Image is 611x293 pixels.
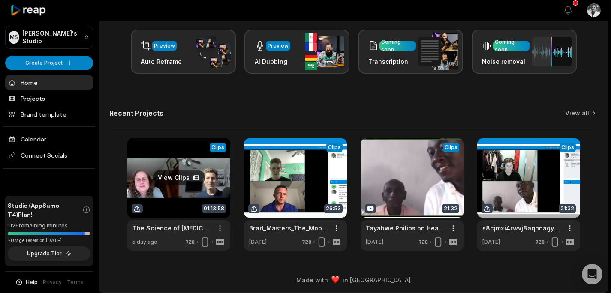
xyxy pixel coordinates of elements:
a: Tayabwe Philips on Healing Trauma and Addiction With Love and Forgiveness [366,224,445,233]
span: Studio (AppSumo T4) Plan! [8,201,82,219]
img: noise_removal.png [532,37,572,66]
div: Open Intercom Messenger [582,264,602,284]
button: Help [15,278,38,286]
div: 1126 remaining minutes [8,221,90,230]
a: Home [5,75,93,90]
h3: Transcription [368,57,416,66]
a: The Science of [MEDICAL_DATA] Tapering_ Insights from Benzo Warriors' Dr. [PERSON_NAME] [132,224,211,233]
p: [PERSON_NAME]'s Studio [22,30,81,45]
a: View all [565,109,589,117]
div: *Usage resets on [DATE] [8,237,90,244]
h2: Recent Projects [109,109,163,117]
span: Help [26,278,38,286]
a: Projects [5,91,93,105]
button: Create Project [5,56,93,70]
a: Brad_Masters_The_Mood_Center [249,224,328,233]
div: MS [9,31,19,44]
div: Preview [154,42,175,50]
a: Privacy [43,278,62,286]
span: Connect Socials [5,148,93,163]
h3: AI Dubbing [255,57,290,66]
button: Upgrade Tier [8,246,90,261]
div: Coming soon [381,38,414,54]
img: heart emoji [331,276,339,284]
img: transcription.png [418,33,458,70]
img: ai_dubbing.png [305,33,344,70]
div: Preview [268,42,289,50]
a: Calendar [5,132,93,146]
a: Terms [67,278,84,286]
div: Coming soon [495,38,528,54]
h3: Auto Reframe [141,57,182,66]
div: Made with in [GEOGRAPHIC_DATA] [107,275,600,284]
img: auto_reframe.png [191,35,231,69]
h3: Noise removal [482,57,530,66]
a: Brand template [5,107,93,121]
a: s8cjmxi4rwvj8aqhnagyxacejhetn4mzeoiapqh9hbmtqjlvabbchmgehadixjbm [482,224,561,233]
